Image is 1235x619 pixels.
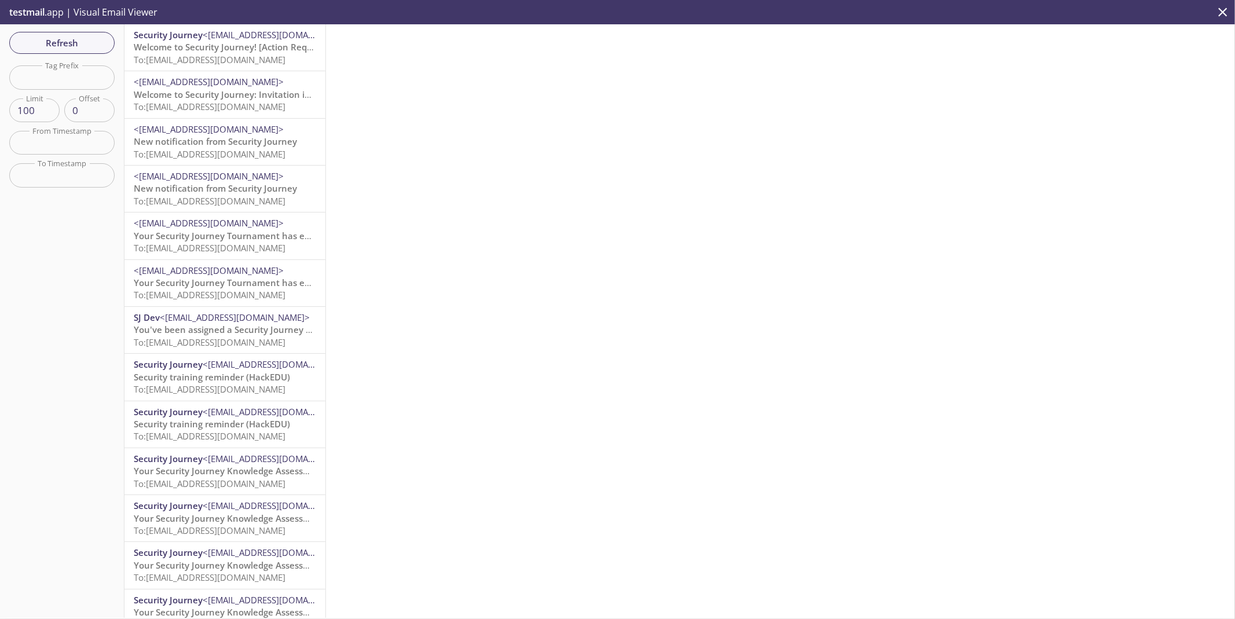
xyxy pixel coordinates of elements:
[124,71,325,118] div: <[EMAIL_ADDRESS][DOMAIN_NAME]>Welcome to Security Journey: Invitation instructionsTo:[EMAIL_ADDRE...
[134,547,203,558] span: Security Journey
[134,54,285,65] span: To: [EMAIL_ADDRESS][DOMAIN_NAME]
[134,383,285,395] span: To: [EMAIL_ADDRESS][DOMAIN_NAME]
[134,265,284,276] span: <[EMAIL_ADDRESS][DOMAIN_NAME]>
[134,277,326,288] span: Your Security Journey Tournament has ended
[124,448,325,495] div: Security Journey<[EMAIL_ADDRESS][DOMAIN_NAME]>Your Security Journey Knowledge Assessment is Waiti...
[9,32,115,54] button: Refresh
[203,406,353,417] span: <[EMAIL_ADDRESS][DOMAIN_NAME]>
[134,217,284,229] span: <[EMAIL_ADDRESS][DOMAIN_NAME]>
[134,525,285,536] span: To: [EMAIL_ADDRESS][DOMAIN_NAME]
[203,453,353,464] span: <[EMAIL_ADDRESS][DOMAIN_NAME]>
[134,606,368,618] span: Your Security Journey Knowledge Assessment is Waiting
[203,500,353,511] span: <[EMAIL_ADDRESS][DOMAIN_NAME]>
[134,453,203,464] span: Security Journey
[134,572,285,583] span: To: [EMAIL_ADDRESS][DOMAIN_NAME]
[124,213,325,259] div: <[EMAIL_ADDRESS][DOMAIN_NAME]>Your Security Journey Tournament has endedTo:[EMAIL_ADDRESS][DOMAIN...
[134,465,368,477] span: Your Security Journey Knowledge Assessment is Waiting
[134,406,203,417] span: Security Journey
[134,594,203,606] span: Security Journey
[134,89,352,100] span: Welcome to Security Journey: Invitation instructions
[134,512,368,524] span: Your Security Journey Knowledge Assessment is Waiting
[134,336,285,348] span: To: [EMAIL_ADDRESS][DOMAIN_NAME]
[124,542,325,588] div: Security Journey<[EMAIL_ADDRESS][DOMAIN_NAME]>Your Security Journey Knowledge Assessment is Waiti...
[134,324,404,335] span: You've been assigned a Security Journey Knowledge Assessment
[124,495,325,541] div: Security Journey<[EMAIL_ADDRESS][DOMAIN_NAME]>Your Security Journey Knowledge Assessment is Waiti...
[124,24,325,71] div: Security Journey<[EMAIL_ADDRESS][DOMAIN_NAME]>Welcome to Security Journey! [Action Required]To:[E...
[134,182,297,194] span: New notification from Security Journey
[203,358,353,370] span: <[EMAIL_ADDRESS][DOMAIN_NAME]>
[124,166,325,212] div: <[EMAIL_ADDRESS][DOMAIN_NAME]>New notification from Security JourneyTo:[EMAIL_ADDRESS][DOMAIN_NAME]
[203,29,353,41] span: <[EMAIL_ADDRESS][DOMAIN_NAME]>
[134,29,203,41] span: Security Journey
[124,401,325,448] div: Security Journey<[EMAIL_ADDRESS][DOMAIN_NAME]>Security training reminder (HackEDU)To:[EMAIL_ADDRE...
[134,123,284,135] span: <[EMAIL_ADDRESS][DOMAIN_NAME]>
[203,547,353,558] span: <[EMAIL_ADDRESS][DOMAIN_NAME]>
[134,289,285,301] span: To: [EMAIL_ADDRESS][DOMAIN_NAME]
[134,230,326,241] span: Your Security Journey Tournament has ended
[134,170,284,182] span: <[EMAIL_ADDRESS][DOMAIN_NAME]>
[134,500,203,511] span: Security Journey
[124,354,325,400] div: Security Journey<[EMAIL_ADDRESS][DOMAIN_NAME]>Security training reminder (HackEDU)To:[EMAIL_ADDRE...
[9,6,45,19] span: testmail
[134,430,285,442] span: To: [EMAIL_ADDRESS][DOMAIN_NAME]
[134,418,290,430] span: Security training reminder (HackEDU)
[134,312,160,323] span: SJ Dev
[134,76,284,87] span: <[EMAIL_ADDRESS][DOMAIN_NAME]>
[124,260,325,306] div: <[EMAIL_ADDRESS][DOMAIN_NAME]>Your Security Journey Tournament has endedTo:[EMAIL_ADDRESS][DOMAIN...
[134,135,297,147] span: New notification from Security Journey
[160,312,310,323] span: <[EMAIL_ADDRESS][DOMAIN_NAME]>
[134,101,285,112] span: To: [EMAIL_ADDRESS][DOMAIN_NAME]
[134,195,285,207] span: To: [EMAIL_ADDRESS][DOMAIN_NAME]
[124,307,325,353] div: SJ Dev<[EMAIL_ADDRESS][DOMAIN_NAME]>You've been assigned a Security Journey Knowledge AssessmentT...
[134,371,290,383] span: Security training reminder (HackEDU)
[134,148,285,160] span: To: [EMAIL_ADDRESS][DOMAIN_NAME]
[19,35,105,50] span: Refresh
[134,358,203,370] span: Security Journey
[134,242,285,254] span: To: [EMAIL_ADDRESS][DOMAIN_NAME]
[124,119,325,165] div: <[EMAIL_ADDRESS][DOMAIN_NAME]>New notification from Security JourneyTo:[EMAIL_ADDRESS][DOMAIN_NAME]
[134,41,332,53] span: Welcome to Security Journey! [Action Required]
[134,559,368,571] span: Your Security Journey Knowledge Assessment is Waiting
[134,478,285,489] span: To: [EMAIL_ADDRESS][DOMAIN_NAME]
[203,594,353,606] span: <[EMAIL_ADDRESS][DOMAIN_NAME]>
